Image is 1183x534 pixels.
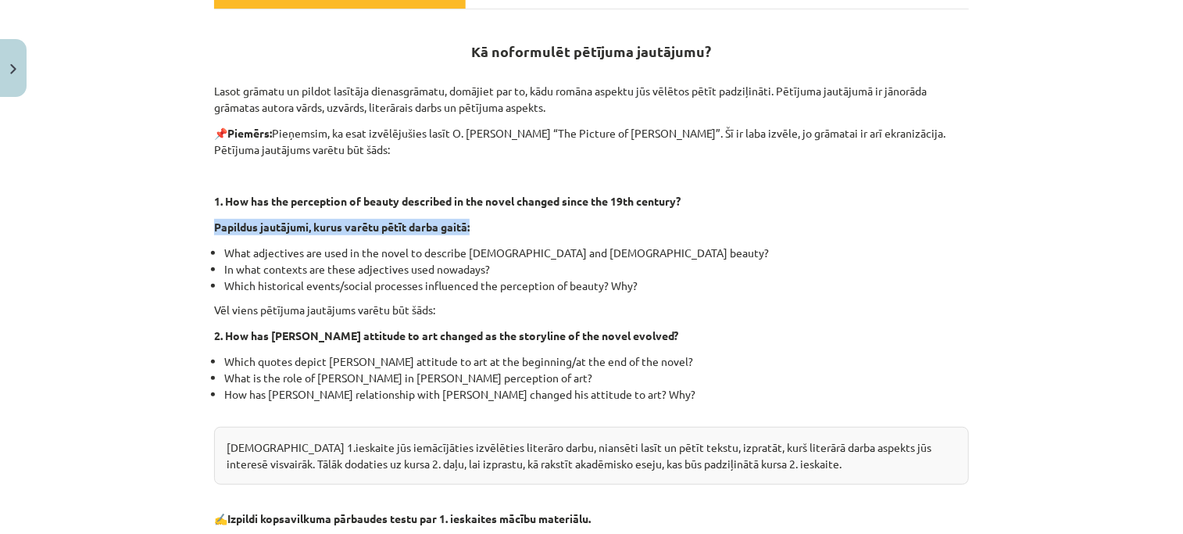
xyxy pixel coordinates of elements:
[224,278,969,294] li: Which historical events/social processes influenced the perception of beauty? Why?
[224,245,969,261] li: What adjectives are used in the novel to describe [DEMOGRAPHIC_DATA] and [DEMOGRAPHIC_DATA] beauty?
[214,427,969,485] div: [DEMOGRAPHIC_DATA] 1.ieskaite jūs iemācījāties izvēlēties literāro darbu, niansēti lasīt un pētīt...
[224,353,969,370] li: Which quotes depict [PERSON_NAME] attitude to art at the beginning/at the end of the novel?
[214,302,969,318] p: Vēl viens pētījuma jautājums varētu būt šāds:
[224,370,969,386] li: What is the role of [PERSON_NAME] in [PERSON_NAME] perception of art?
[214,194,681,208] strong: 1. How has the perception of beauty described in the novel changed since the 19th century?
[214,511,969,527] p: ✍️
[227,126,272,140] strong: Piemērs:
[214,125,969,158] p: 📌 Pieņemsim, ka esat izvēlējušies lasīt O. [PERSON_NAME] “The Picture of [PERSON_NAME]”. Šī ir la...
[472,42,712,60] strong: Kā noformulēt pētījuma jautājumu?
[214,66,969,116] p: Lasot grāmatu un pildot lasītāja dienasgrāmatu, domājiet par to, kādu romāna aspektu jūs vēlētos ...
[214,220,470,234] strong: Papildus jautājumi, kurus varētu pētīt darba gaitā:
[10,64,16,74] img: icon-close-lesson-0947bae3869378f0d4975bcd49f059093ad1ed9edebbc8119c70593378902aed.svg
[227,511,591,525] b: Izpildi kopsavilkuma pārbaudes testu par 1. ieskaites mācību materiālu.
[224,261,969,278] li: In what contexts are these adjectives used nowadays?
[224,386,969,419] li: How has [PERSON_NAME] relationship with [PERSON_NAME] changed his attitude to art? Why?
[214,328,678,342] strong: 2. How has [PERSON_NAME] attitude to art changed as the storyline of the novel evolved?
